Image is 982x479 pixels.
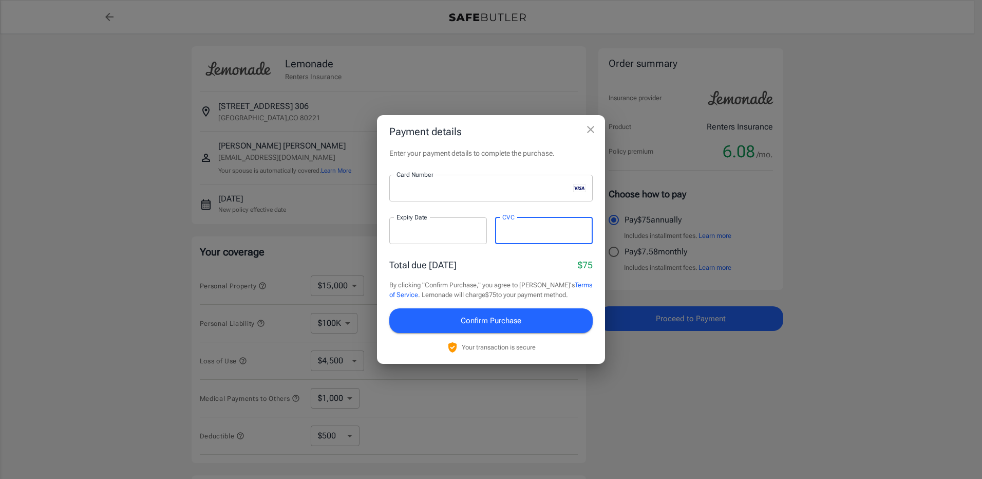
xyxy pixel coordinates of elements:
[389,258,457,272] p: Total due [DATE]
[389,280,593,300] p: By clicking "Confirm Purchase," you agree to [PERSON_NAME]'s . Lemonade will charge $75 to your p...
[573,184,586,192] svg: visa
[396,213,427,222] label: Expiry Date
[502,213,515,222] label: CVC
[502,226,586,235] iframe: Secure CVC input frame
[578,258,593,272] p: $75
[389,148,593,158] p: Enter your payment details to complete the purchase.
[396,170,433,179] label: Card Number
[389,308,593,333] button: Confirm Purchase
[580,119,601,140] button: close
[396,183,569,193] iframe: Secure card number input frame
[462,342,536,352] p: Your transaction is secure
[377,115,605,148] h2: Payment details
[461,314,521,327] span: Confirm Purchase
[396,226,480,235] iframe: Secure expiration date input frame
